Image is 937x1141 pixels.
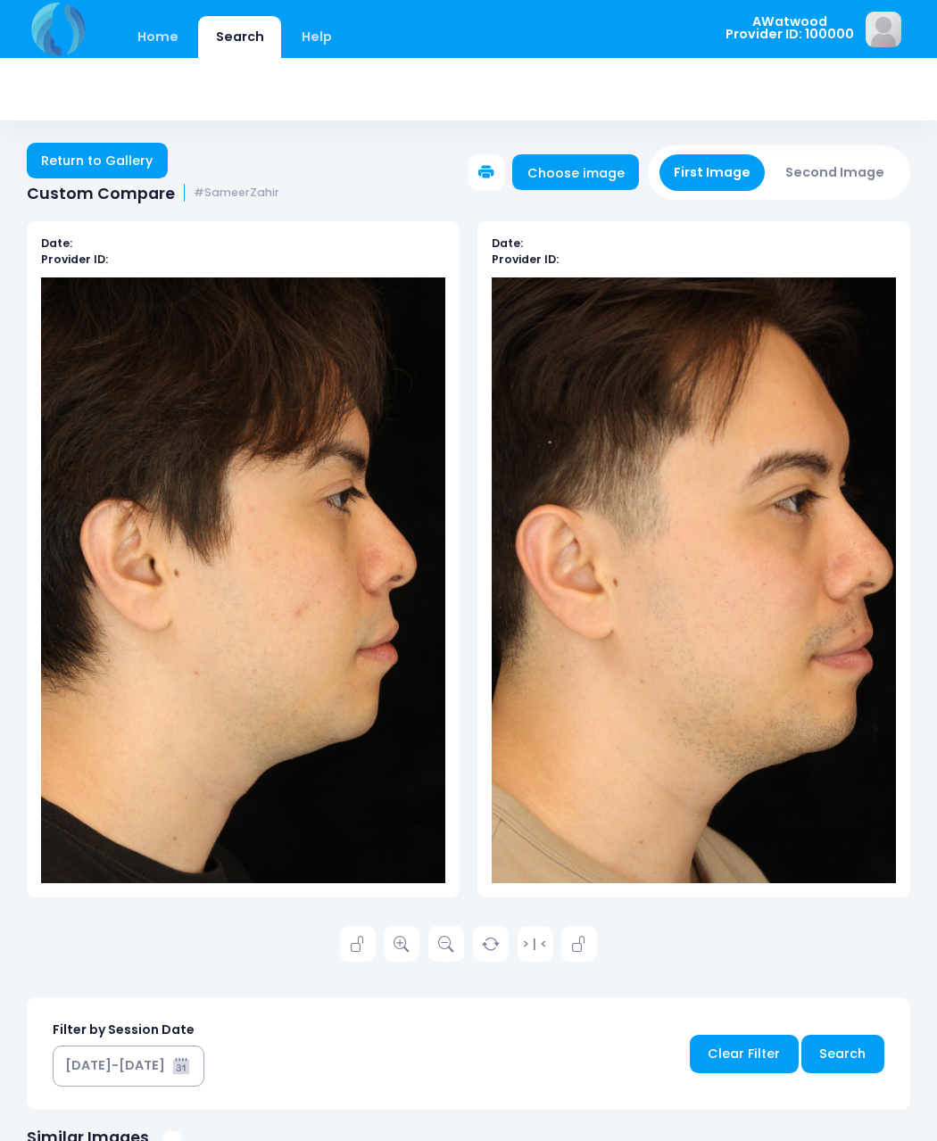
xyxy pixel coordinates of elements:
[194,186,279,200] small: #SameerZahir
[27,184,175,203] span: Custom Compare
[41,236,72,251] b: Date:
[866,12,901,47] img: image
[690,1035,799,1073] a: Clear Filter
[53,1021,195,1039] label: Filter by Session Date
[120,16,195,58] a: Home
[198,16,281,58] a: Search
[492,236,523,251] b: Date:
[659,154,766,191] button: First Image
[41,252,108,267] b: Provider ID:
[65,1056,165,1075] div: [DATE]-[DATE]
[492,252,559,267] b: Provider ID:
[512,154,639,190] a: Choose image
[801,1035,884,1073] a: Search
[518,926,553,962] a: > | <
[285,16,350,58] a: Help
[771,154,900,191] button: Second Image
[27,143,168,178] a: Return to Gallery
[726,15,854,41] span: AWatwood Provider ID: 100000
